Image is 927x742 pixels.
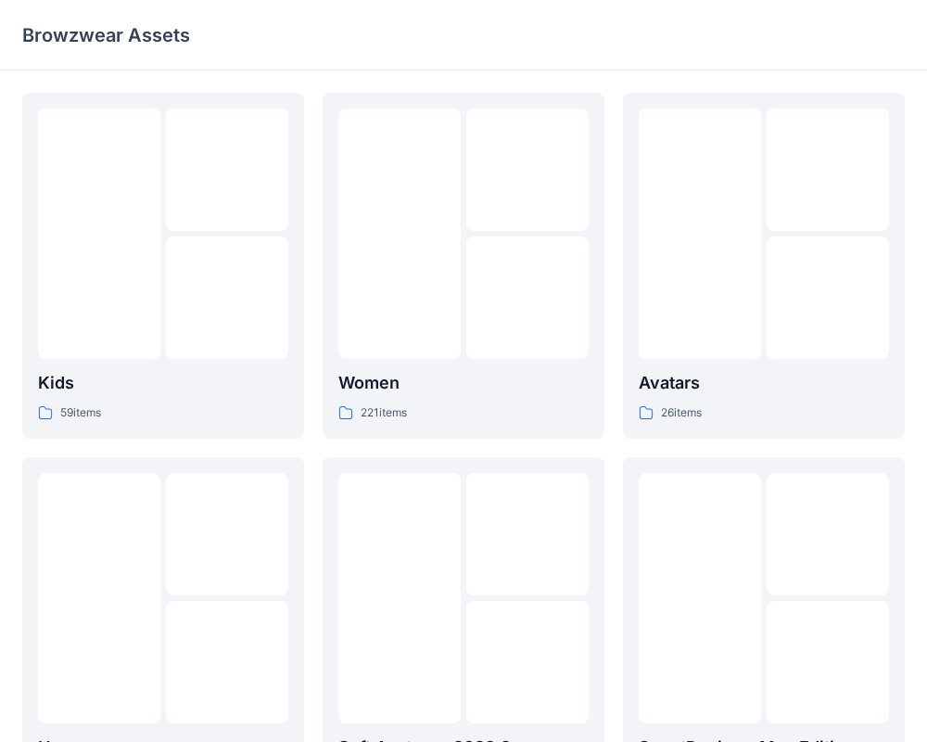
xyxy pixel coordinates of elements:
p: 26 items [661,403,702,423]
p: Avatars [639,370,889,396]
p: Women [338,370,589,396]
a: Kids59items [22,93,304,439]
a: Women221items [323,93,604,439]
p: 59 items [60,403,101,423]
p: 221 items [361,403,407,423]
a: Avatars26items [623,93,905,439]
p: Kids [38,370,288,396]
p: Browzwear Assets [22,22,190,48]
